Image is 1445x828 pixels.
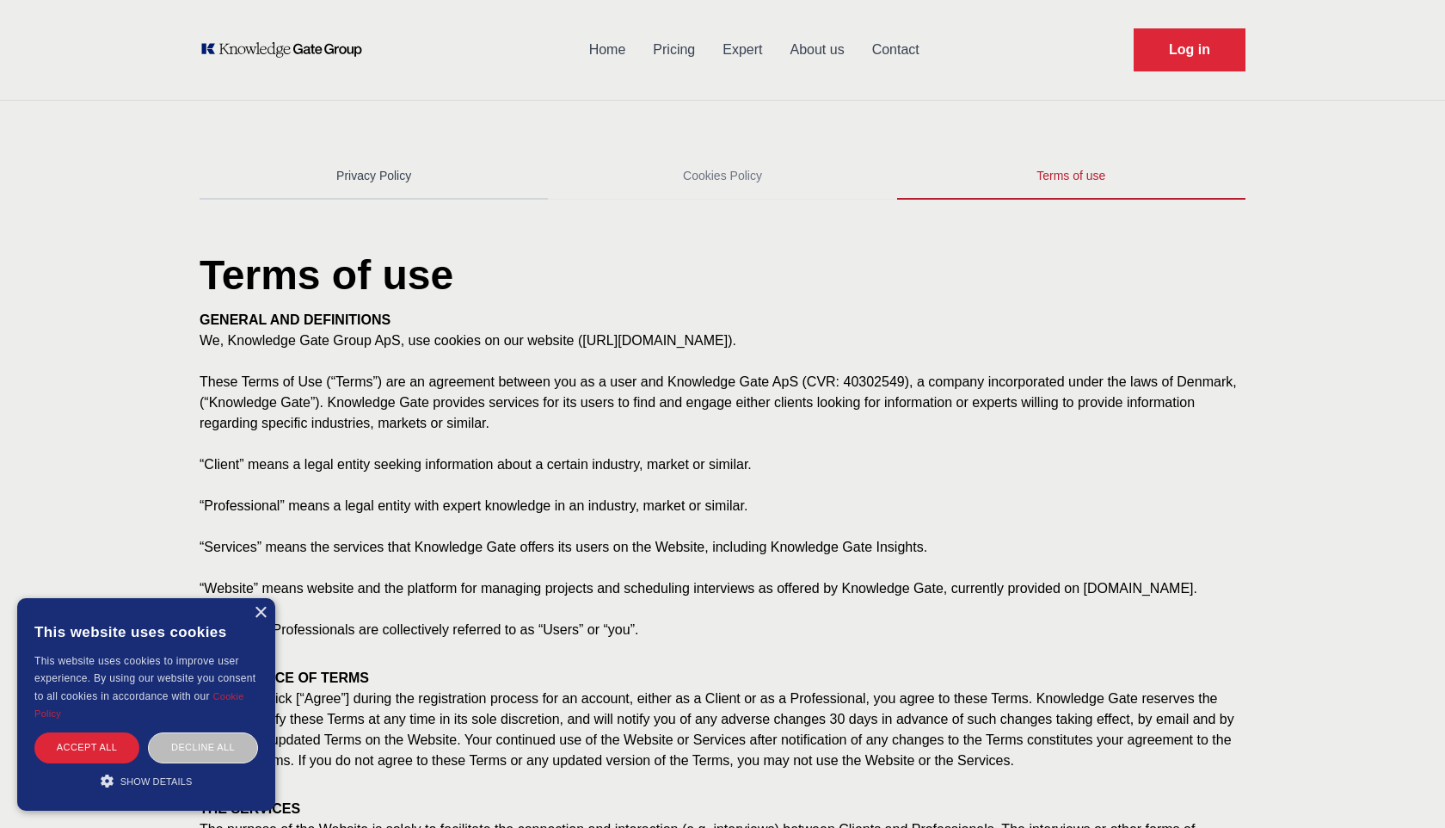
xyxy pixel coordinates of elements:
[34,655,255,702] span: This website uses cookies to improve user experience. By using our website you consent to all coo...
[548,153,896,200] a: Cookies Policy
[200,620,1245,640] p: Clients and Professionals are collectively referred to as “Users” or “you”.
[200,310,1245,331] h2: GENERAL AND DEFINITIONS
[200,153,1245,200] div: Tabs
[777,28,858,72] a: About us
[200,496,1245,516] p: “Professional” means a legal entity with expert knowledge in an industry, market or similar.
[200,255,1245,310] h1: Terms of use
[120,776,193,787] span: Show details
[858,28,933,72] a: Contact
[200,41,374,59] a: KOL Knowledge Platform: Talk to Key External Experts (KEE)
[200,689,1245,771] p: When you click [“Agree”] during the registration process for an account, either as a Client or as...
[34,772,258,789] div: Show details
[1134,28,1245,71] a: Request Demo
[200,331,1245,351] p: We, Knowledge Gate Group ApS, use cookies on our website ([URL][DOMAIN_NAME]).
[639,28,709,72] a: Pricing
[200,578,1245,599] p: “Website” means website and the platform for managing projects and scheduling interviews as offer...
[200,372,1245,434] p: These Terms of Use (“Terms”) are an agreement between you as a user and Knowledge Gate ApS (CVR: ...
[148,732,258,763] div: Decline all
[34,691,244,719] a: Cookie Policy
[254,607,267,620] div: Close
[575,28,640,72] a: Home
[200,799,1245,819] h2: THE SERVICES
[200,153,548,200] a: Privacy Policy
[34,611,258,652] div: This website uses cookies
[200,537,1245,558] p: “Services” means the services that Knowledge Gate offers its users on the Website, including Know...
[709,28,776,72] a: Expert
[1359,745,1445,828] iframe: Chat Widget
[897,153,1245,200] a: Terms of use
[200,668,1245,689] h2: ACCEPTANCE OF TERMS
[200,454,1245,475] p: “Client” means a legal entity seeking information about a certain industry, market or similar.
[34,732,139,763] div: Accept all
